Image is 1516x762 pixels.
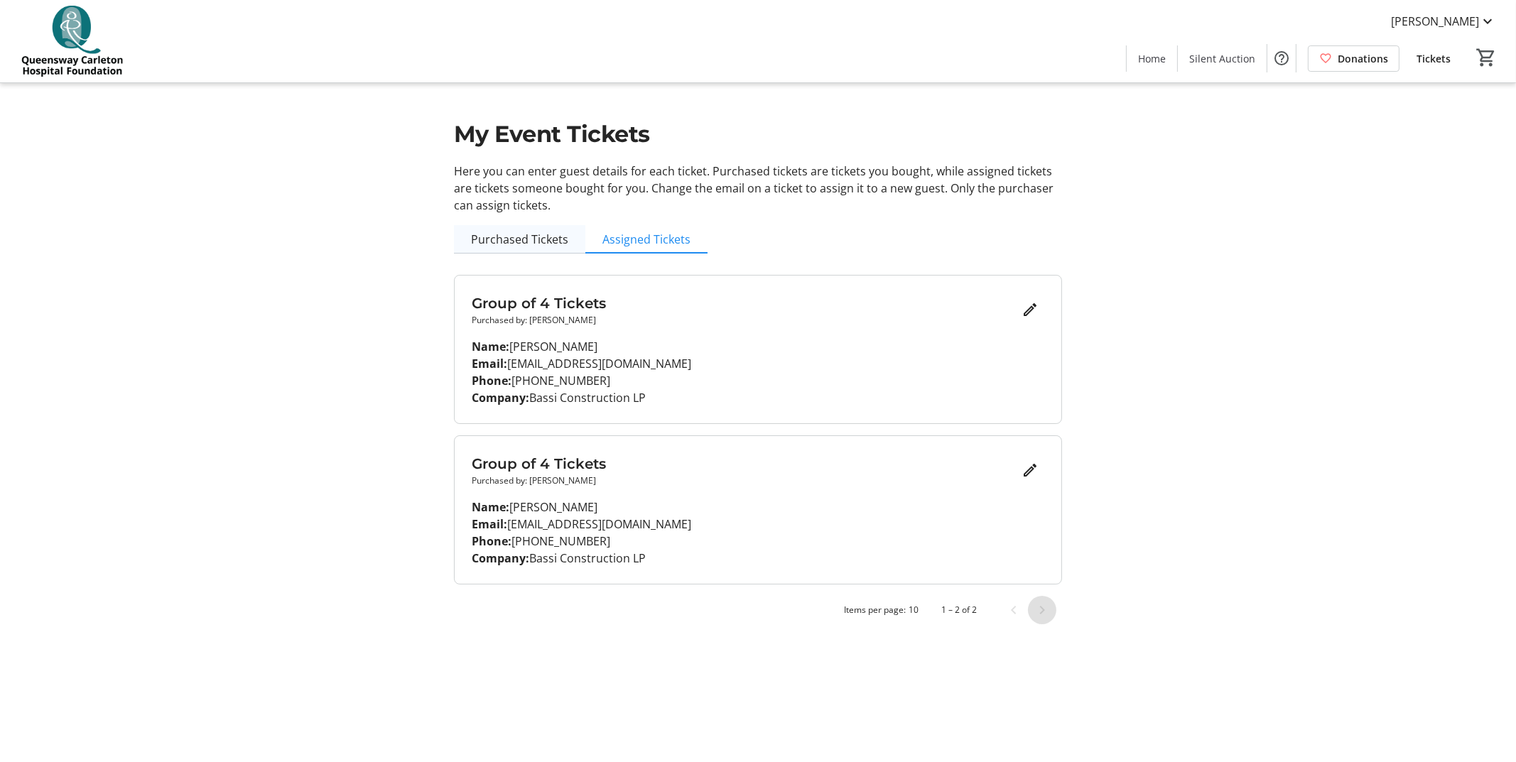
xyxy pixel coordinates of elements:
[454,117,1062,151] h1: My Event Tickets
[472,314,1016,327] p: Purchased by: [PERSON_NAME]
[472,338,1044,355] p: [PERSON_NAME]
[941,604,977,616] div: 1 – 2 of 2
[472,516,1044,533] p: [EMAIL_ADDRESS][DOMAIN_NAME]
[472,533,511,549] strong: Phone:
[1016,456,1044,484] button: Edit
[472,389,1044,406] p: Bassi Construction LP
[472,372,1044,389] p: [PHONE_NUMBER]
[472,356,507,371] strong: Email:
[472,453,1016,474] h3: Group of 4 Tickets
[1308,45,1399,72] a: Donations
[1028,596,1056,624] button: Next page
[1127,45,1177,72] a: Home
[9,6,135,77] img: QCH Foundation's Logo
[1380,10,1507,33] button: [PERSON_NAME]
[472,550,1044,567] p: Bassi Construction LP
[472,499,509,515] strong: Name:
[472,474,1016,487] p: Purchased by: [PERSON_NAME]
[454,163,1062,214] p: Here you can enter guest details for each ticket. Purchased tickets are tickets you bought, while...
[1417,51,1451,66] span: Tickets
[1189,51,1255,66] span: Silent Auction
[1473,45,1499,70] button: Cart
[1178,45,1267,72] a: Silent Auction
[1391,13,1479,30] span: [PERSON_NAME]
[602,234,691,245] span: Assigned Tickets
[472,373,511,388] strong: Phone:
[471,234,568,245] span: Purchased Tickets
[1267,44,1296,72] button: Help
[1338,51,1388,66] span: Donations
[472,339,509,354] strong: Name:
[472,516,507,532] strong: Email:
[1405,45,1462,72] a: Tickets
[472,390,529,406] strong: Company:
[454,596,1062,624] mat-paginator: Select page
[472,550,529,566] strong: Company:
[844,604,906,616] div: Items per page:
[909,604,919,616] div: 10
[472,293,1016,314] h3: Group of 4 Tickets
[472,355,1044,372] p: [EMAIL_ADDRESS][DOMAIN_NAME]
[1000,596,1028,624] button: Previous page
[1016,295,1044,324] button: Edit
[472,499,1044,516] p: [PERSON_NAME]
[1138,51,1166,66] span: Home
[472,533,1044,550] p: [PHONE_NUMBER]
